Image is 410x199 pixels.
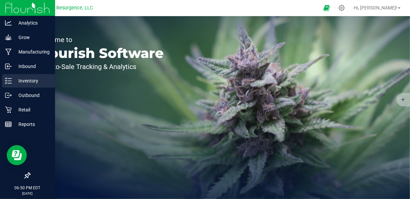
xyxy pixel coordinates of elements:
inline-svg: Manufacturing [5,48,12,55]
iframe: Resource center [7,145,27,165]
p: Inventory [12,77,52,85]
p: Analytics [12,19,52,27]
inline-svg: Grow [5,34,12,41]
inline-svg: Retail [5,106,12,113]
inline-svg: Analytics [5,20,12,26]
inline-svg: Outbound [5,92,12,99]
span: Open Ecommerce Menu [319,1,334,14]
span: Rural Resurgence, LLC [44,5,93,11]
inline-svg: Inbound [5,63,12,70]
inline-svg: Reports [5,121,12,128]
p: Grow [12,33,52,41]
inline-svg: Inventory [5,77,12,84]
div: Manage settings [338,5,346,11]
p: Outbound [12,91,52,99]
p: Retail [12,106,52,114]
p: Manufacturing [12,48,52,56]
p: Flourish Software [36,46,164,60]
p: Seed-to-Sale Tracking & Analytics [36,63,164,70]
p: 06:50 PM EDT [3,185,52,191]
p: Reports [12,120,52,128]
p: Welcome to [36,36,164,43]
p: Inbound [12,62,52,70]
p: [DATE] [3,191,52,196]
span: Hi, [PERSON_NAME]! [354,5,397,10]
